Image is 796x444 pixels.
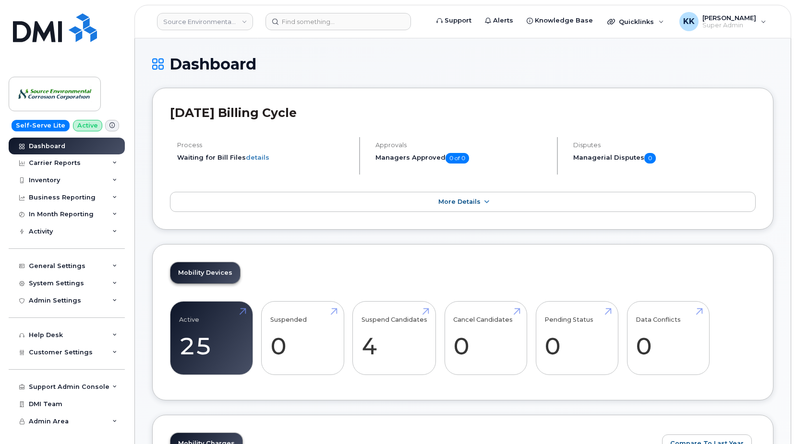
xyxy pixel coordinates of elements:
[453,306,518,370] a: Cancel Candidates 0
[170,105,756,120] h2: [DATE] Billing Cycle
[152,56,773,72] h1: Dashboard
[179,306,244,370] a: Active 25
[573,141,756,149] h4: Disputes
[636,306,700,370] a: Data Conflicts 0
[438,198,481,205] span: More Details
[544,306,609,370] a: Pending Status 0
[362,306,427,370] a: Suspend Candidates 4
[375,141,549,149] h4: Approvals
[177,141,351,149] h4: Process
[170,262,240,283] a: Mobility Devices
[573,153,756,164] h5: Managerial Disputes
[375,153,549,164] h5: Managers Approved
[246,153,269,161] a: details
[446,153,469,164] span: 0 of 0
[270,306,335,370] a: Suspended 0
[644,153,656,164] span: 0
[177,153,351,162] li: Waiting for Bill Files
